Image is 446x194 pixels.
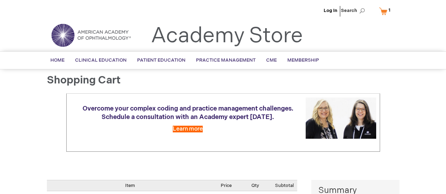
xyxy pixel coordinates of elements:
[251,183,259,188] span: Qty
[266,57,277,63] span: CME
[324,8,337,13] a: Log In
[341,4,368,18] span: Search
[275,183,294,188] span: Subtotal
[173,126,203,132] a: Learn more
[389,7,390,13] span: 1
[221,183,232,188] span: Price
[287,57,319,63] span: Membership
[47,74,121,87] span: Shopping Cart
[137,57,185,63] span: Patient Education
[125,183,135,188] span: Item
[196,57,256,63] span: Practice Management
[306,98,376,139] img: Schedule a consultation with an Academy expert today
[50,57,65,63] span: Home
[378,5,395,17] a: 1
[75,57,127,63] span: Clinical Education
[151,23,303,49] a: Academy Store
[83,105,293,121] span: Overcome your complex coding and practice management challenges. Schedule a consultation with an ...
